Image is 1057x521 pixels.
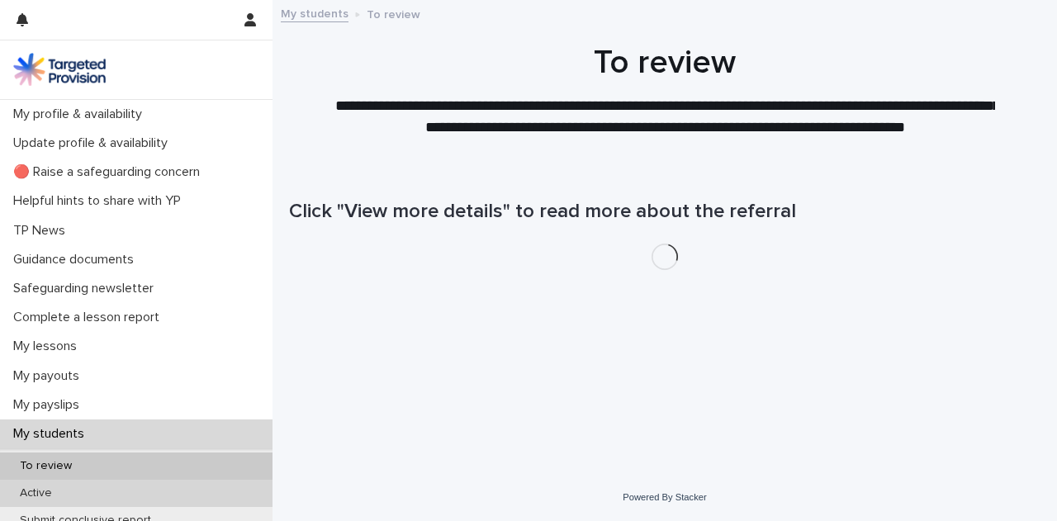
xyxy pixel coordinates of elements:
[7,281,167,296] p: Safeguarding newsletter
[367,4,420,22] p: To review
[281,3,348,22] a: My students
[7,459,85,473] p: To review
[7,135,181,151] p: Update profile & availability
[7,107,155,122] p: My profile & availability
[7,486,65,500] p: Active
[13,53,106,86] img: M5nRWzHhSzIhMunXDL62
[7,426,97,442] p: My students
[7,397,92,413] p: My payslips
[289,43,1040,83] h1: To review
[289,200,1040,224] h1: Click "View more details" to read more about the referral
[7,193,194,209] p: Helpful hints to share with YP
[7,164,213,180] p: 🔴 Raise a safeguarding concern
[623,492,706,502] a: Powered By Stacker
[7,310,173,325] p: Complete a lesson report
[7,223,78,239] p: TP News
[7,252,147,268] p: Guidance documents
[7,339,90,354] p: My lessons
[7,368,92,384] p: My payouts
